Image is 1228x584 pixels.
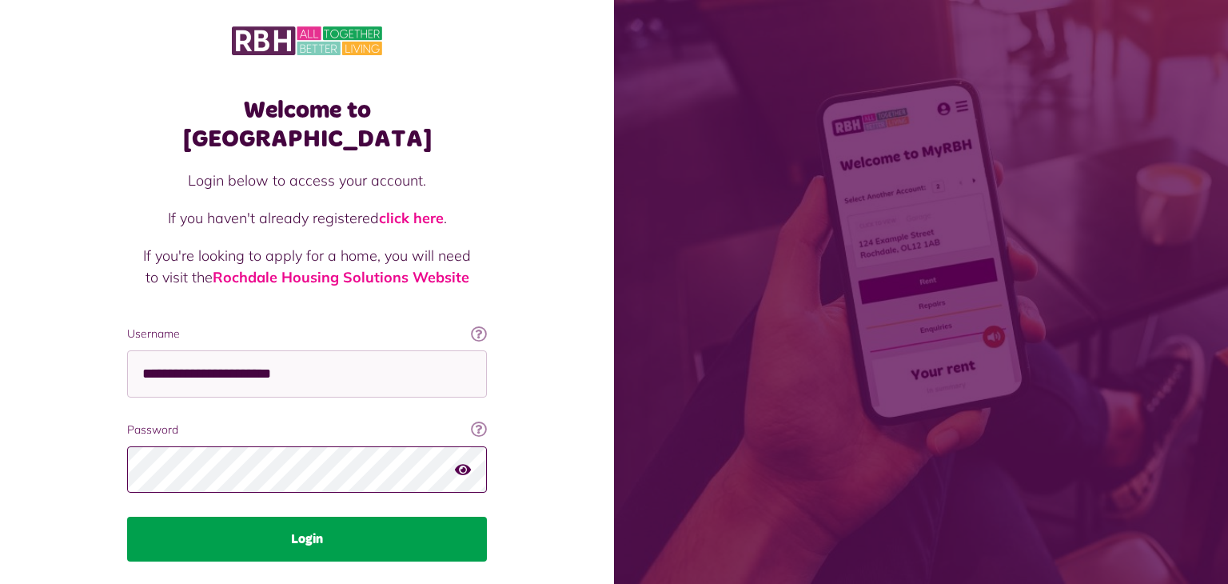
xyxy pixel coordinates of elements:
p: Login below to access your account. [143,170,471,191]
p: If you haven't already registered . [143,207,471,229]
label: Password [127,422,487,438]
p: If you're looking to apply for a home, you will need to visit the [143,245,471,288]
a: click here [379,209,444,227]
label: Username [127,326,487,342]
button: Login [127,517,487,562]
h1: Welcome to [GEOGRAPHIC_DATA] [127,96,487,154]
img: MyRBH [232,24,382,58]
a: Rochdale Housing Solutions Website [213,268,469,286]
